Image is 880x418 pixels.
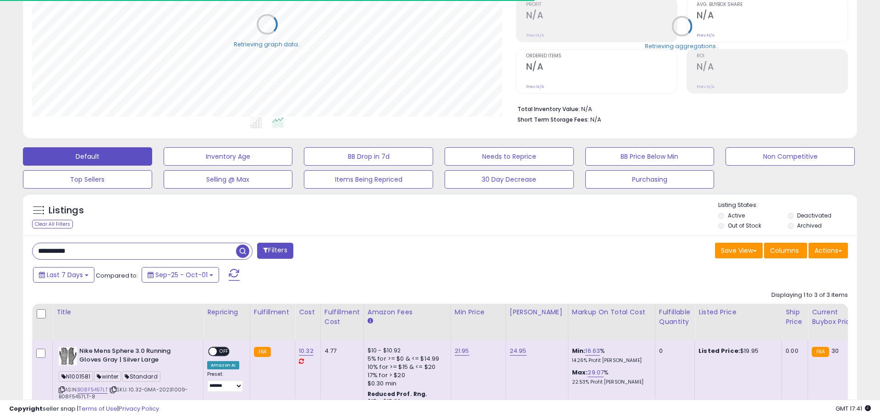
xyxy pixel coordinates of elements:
strong: Copyright [9,404,43,413]
span: Columns [770,246,799,255]
div: % [572,347,648,364]
button: Last 7 Days [33,267,94,283]
div: 0.00 [786,347,801,355]
div: Markup on Total Cost [572,307,651,317]
div: Cost [299,307,317,317]
div: Amazon Fees [368,307,447,317]
div: Current Buybox Price [812,307,859,327]
b: Min: [572,346,586,355]
small: FBA [254,347,271,357]
th: The percentage added to the cost of goods (COGS) that forms the calculator for Min & Max prices. [568,304,655,340]
button: 30 Day Decrease [445,170,574,189]
a: 24.95 [510,346,527,356]
div: Retrieving graph data.. [234,40,301,48]
label: Deactivated [797,212,831,219]
p: Listing States: [718,201,857,210]
button: Needs to Reprice [445,147,574,166]
img: 515Lf09MSsL._SL40_.jpg [59,347,77,365]
div: % [572,368,648,385]
div: Fulfillment Cost [324,307,360,327]
button: Default [23,147,152,166]
span: Compared to: [96,271,138,280]
a: 10.32 [299,346,313,356]
small: Amazon Fees. [368,317,373,325]
a: 16.63 [585,346,600,356]
div: 10% for >= $15 & <= $20 [368,363,444,371]
span: Last 7 Days [47,270,83,279]
b: Nike Mens Sphere 3.0 Running Gloves Gray | Silver Large [79,347,191,366]
div: Amazon AI [207,361,239,369]
div: Fulfillment [254,307,291,317]
span: OFF [217,348,231,356]
div: $10 - $10.92 [368,347,444,355]
a: 21.95 [455,346,469,356]
small: FBA [812,347,829,357]
p: 22.53% Profit [PERSON_NAME] [572,379,648,385]
div: 5% for >= $0 & <= $14.99 [368,355,444,363]
label: Out of Stock [728,222,761,229]
button: Actions [808,243,848,258]
div: seller snap | | [9,405,159,413]
button: Purchasing [585,170,715,189]
b: Listed Price: [698,346,740,355]
p: 14.26% Profit [PERSON_NAME] [572,357,648,364]
label: Active [728,212,745,219]
div: Listed Price [698,307,778,317]
div: Preset: [207,371,243,392]
div: 4.77 [324,347,357,355]
a: Privacy Policy [119,404,159,413]
a: B08F5457LT [77,386,108,394]
div: Displaying 1 to 3 of 3 items [771,291,848,300]
button: BB Drop in 7d [304,147,433,166]
label: Archived [797,222,822,229]
button: Columns [764,243,807,258]
button: Sep-25 - Oct-01 [142,267,219,283]
div: Clear All Filters [32,220,73,229]
div: Ship Price [786,307,804,327]
span: | SKU: 10.32-GMA-20231009-B08F5457LT-8 [59,386,188,400]
button: Top Sellers [23,170,152,189]
div: 17% for > $20 [368,371,444,379]
span: 2025-10-9 17:41 GMT [836,404,871,413]
div: Retrieving aggregations.. [645,42,719,50]
div: $15 - $15.83 [368,398,444,406]
div: $0.30 min [368,379,444,388]
span: Standard [122,371,160,382]
button: BB Price Below Min [585,147,715,166]
div: $19.95 [698,347,775,355]
button: Selling @ Max [164,170,293,189]
button: Filters [257,243,293,259]
div: [PERSON_NAME] [510,307,564,317]
a: Terms of Use [78,404,117,413]
span: 30 [831,346,839,355]
b: Reduced Prof. Rng. [368,390,428,398]
b: Max: [572,368,588,377]
button: Inventory Age [164,147,293,166]
a: 29.07 [588,368,604,377]
button: Items Being Repriced [304,170,433,189]
span: N1001581 [59,371,93,382]
span: Sep-25 - Oct-01 [155,270,208,279]
button: Save View [715,243,763,258]
div: Title [56,307,199,317]
div: Fulfillable Quantity [659,307,691,327]
span: winter [94,371,121,382]
div: 0 [659,347,687,355]
div: Repricing [207,307,246,317]
button: Non Competitive [726,147,855,166]
div: Min Price [455,307,502,317]
h5: Listings [49,204,84,217]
